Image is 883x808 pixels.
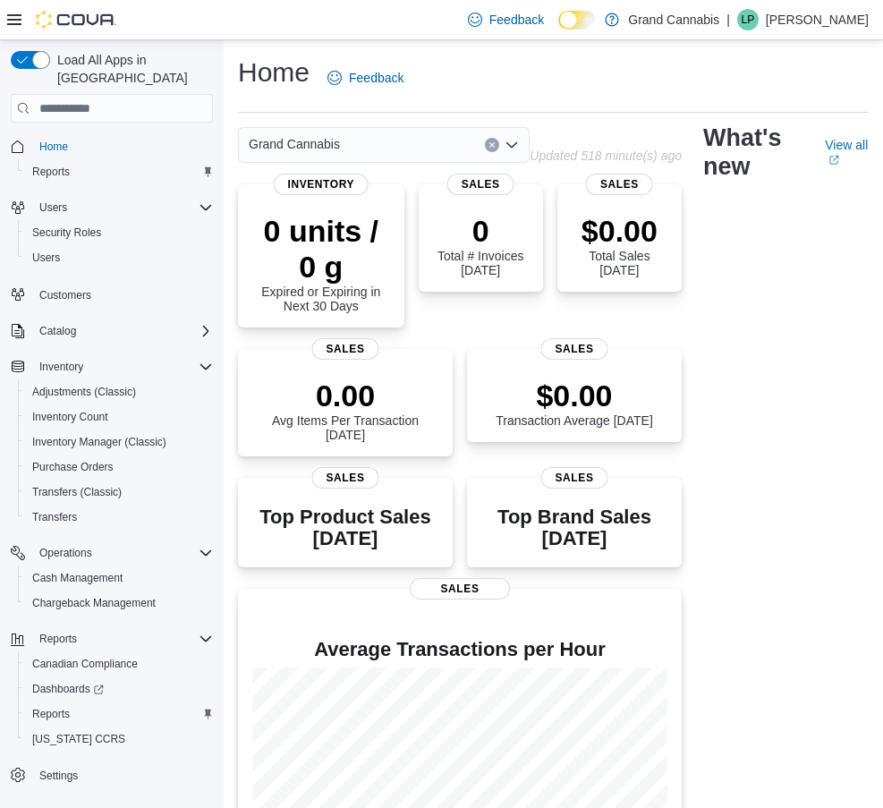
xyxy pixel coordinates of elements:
[541,467,608,489] span: Sales
[25,592,163,614] a: Chargeback Management
[32,657,138,671] span: Canadian Compliance
[32,225,101,240] span: Security Roles
[252,506,438,549] h3: Top Product Sales [DATE]
[349,69,403,87] span: Feedback
[252,639,667,660] h4: Average Transactions per Hour
[485,138,499,152] button: Clear input
[32,542,213,564] span: Operations
[32,385,136,399] span: Adjustments (Classic)
[25,381,143,403] a: Adjustments (Classic)
[32,356,90,378] button: Inventory
[410,578,510,600] span: Sales
[586,174,653,195] span: Sales
[32,435,166,449] span: Inventory Manager (Classic)
[18,245,220,270] button: Users
[25,567,213,589] span: Cash Management
[32,410,108,424] span: Inventory Count
[25,456,213,478] span: Purchase Orders
[312,338,379,360] span: Sales
[39,140,68,154] span: Home
[25,728,132,750] a: [US_STATE] CCRS
[25,678,111,700] a: Dashboards
[252,378,438,413] p: 0.00
[447,174,514,195] span: Sales
[25,406,213,428] span: Inventory Count
[4,281,220,307] button: Customers
[25,456,121,478] a: Purchase Orders
[25,481,213,503] span: Transfers (Classic)
[703,123,803,181] h2: What's new
[628,9,719,30] p: Grand Cannabis
[39,769,78,783] span: Settings
[18,591,220,616] button: Chargeback Management
[18,430,220,455] button: Inventory Manager (Classic)
[32,136,75,157] a: Home
[726,9,730,30] p: |
[489,11,544,29] span: Feedback
[32,707,70,721] span: Reports
[32,628,84,650] button: Reports
[32,320,213,342] span: Catalog
[572,213,667,277] div: Total Sales [DATE]
[39,200,67,215] span: Users
[25,161,77,183] a: Reports
[4,540,220,566] button: Operations
[25,703,213,725] span: Reports
[39,632,77,646] span: Reports
[32,460,114,474] span: Purchase Orders
[530,149,682,163] p: Updated 518 minute(s) ago
[32,165,70,179] span: Reports
[4,319,220,344] button: Catalog
[39,360,83,374] span: Inventory
[32,542,99,564] button: Operations
[32,320,83,342] button: Catalog
[25,247,67,268] a: Users
[36,11,116,29] img: Cova
[25,431,174,453] a: Inventory Manager (Classic)
[50,51,213,87] span: Load All Apps in [GEOGRAPHIC_DATA]
[252,213,390,313] div: Expired or Expiring in Next 30 Days
[32,285,98,306] a: Customers
[25,728,213,750] span: Washington CCRS
[4,133,220,159] button: Home
[25,653,145,675] a: Canadian Compliance
[18,404,220,430] button: Inventory Count
[32,732,125,746] span: [US_STATE] CCRS
[32,356,213,378] span: Inventory
[4,626,220,651] button: Reports
[18,379,220,404] button: Adjustments (Classic)
[18,159,220,184] button: Reports
[541,338,608,360] span: Sales
[238,55,310,90] h1: Home
[737,9,759,30] div: Logan Plut
[18,676,220,702] a: Dashboards
[249,133,340,155] span: Grand Cannabis
[433,213,529,249] p: 0
[32,628,213,650] span: Reports
[32,682,104,696] span: Dashboards
[25,506,84,528] a: Transfers
[18,702,220,727] button: Reports
[4,354,220,379] button: Inventory
[32,485,122,499] span: Transfers (Classic)
[481,506,667,549] h3: Top Brand Sales [DATE]
[32,283,213,305] span: Customers
[32,135,213,157] span: Home
[505,138,519,152] button: Open list of options
[18,505,220,530] button: Transfers
[825,138,869,166] a: View allExternal link
[18,480,220,505] button: Transfers (Classic)
[25,222,108,243] a: Security Roles
[828,155,839,166] svg: External link
[25,431,213,453] span: Inventory Manager (Classic)
[461,2,551,38] a: Feedback
[25,481,129,503] a: Transfers (Classic)
[32,197,74,218] button: Users
[25,247,213,268] span: Users
[4,762,220,788] button: Settings
[32,571,123,585] span: Cash Management
[25,161,213,183] span: Reports
[320,60,411,96] a: Feedback
[32,765,85,787] a: Settings
[4,195,220,220] button: Users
